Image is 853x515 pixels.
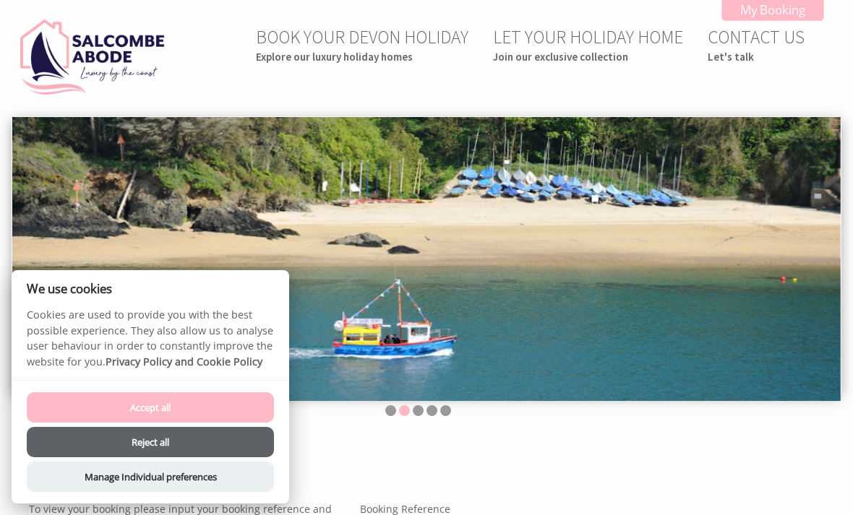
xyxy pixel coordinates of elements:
[27,462,274,492] button: Manage Individual preferences
[256,25,468,64] a: BOOK YOUR DEVON HOLIDAYExplore our luxury holiday homes
[106,355,262,368] a: Privacy Policy and Cookie Policy
[493,50,683,64] small: Join our exclusive collection
[256,50,468,64] small: Explore our luxury holiday homes
[27,427,274,457] button: Reject all
[708,25,805,64] a: CONTACT USLet's talk
[12,307,289,380] p: Cookies are used to provide you with the best possible experience. They also allow us to analyse ...
[12,282,289,295] h2: We use cookies
[29,462,807,489] h1: View Booking
[708,50,805,64] small: Let's talk
[20,20,165,95] img: Salcombe Abode
[493,25,683,64] a: LET YOUR HOLIDAY HOMEJoin our exclusive collection
[27,392,274,423] button: Accept all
